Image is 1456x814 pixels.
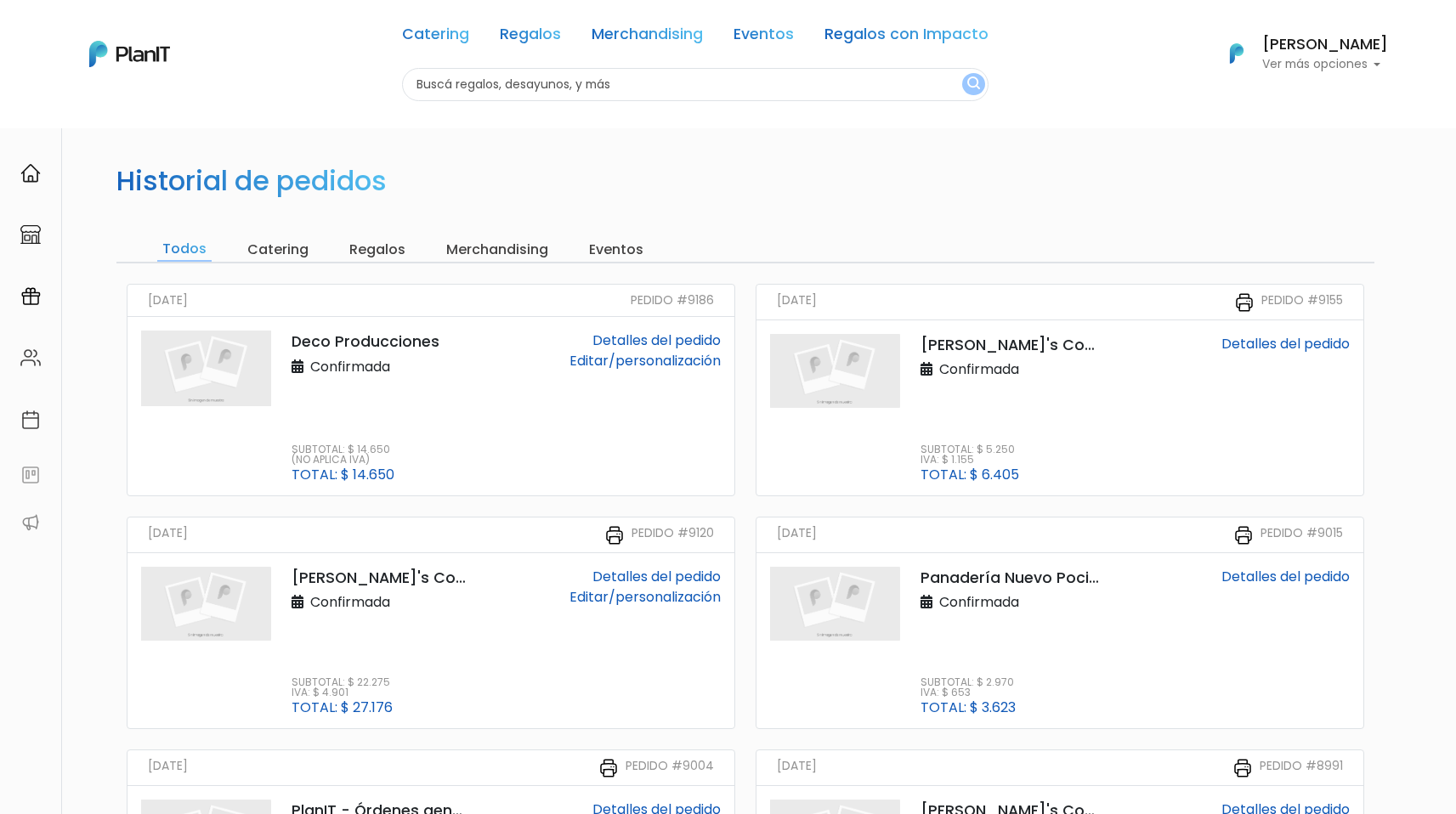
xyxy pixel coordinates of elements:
p: Ver más opciones [1262,59,1388,71]
input: Catering [242,238,314,262]
small: [DATE] [148,757,188,778]
div: ¿Necesitás ayuda? [88,16,245,49]
p: Confirmada [292,357,390,377]
input: Merchandising [441,238,553,262]
small: Pedido #8991 [1260,757,1343,778]
img: printer-31133f7acbd7ec30ea1ab4a3b6864c9b5ed483bd8d1a339becc4798053a55bbc.svg [1234,292,1255,313]
input: Todos [157,238,212,262]
input: Regalos [344,238,411,262]
small: [DATE] [148,524,188,545]
img: planit_placeholder-9427b205c7ae5e9bf800e9d23d5b17a34c4c1a44177066c4629bad40f2d9547d.png [770,334,900,408]
p: Subtotal: $ 14.650 [292,444,394,455]
img: printer-31133f7acbd7ec30ea1ab4a3b6864c9b5ed483bd8d1a339becc4798053a55bbc.svg [1232,758,1253,778]
p: Subtotal: $ 22.275 [292,677,393,687]
p: Deco Producciones [292,331,471,353]
small: Pedido #9004 [626,757,714,778]
img: calendar-87d922413cdce8b2cf7b7f5f62616a5cf9e4887200fb71536465627b3292af00.svg [20,410,41,430]
a: Detalles del pedido [1221,567,1350,586]
p: Panadería Nuevo Pocitos [921,567,1100,589]
p: Total: $ 3.623 [921,701,1016,715]
input: Buscá regalos, desayunos, y más [402,68,989,101]
img: marketplace-4ceaa7011d94191e9ded77b95e3339b90024bf715f7c57f8cf31f2d8c509eaba.svg [20,224,41,245]
p: [PERSON_NAME]'s Coffee [292,567,471,589]
small: Pedido #9015 [1261,524,1343,545]
small: Pedido #9120 [632,524,714,545]
p: IVA: $ 4.901 [292,687,393,698]
img: planit_placeholder-9427b205c7ae5e9bf800e9d23d5b17a34c4c1a44177066c4629bad40f2d9547d.png [141,567,271,641]
img: PlanIt Logo [1218,35,1255,72]
p: [PERSON_NAME]'s Coffee [921,334,1100,356]
img: search_button-432b6d5273f82d61273b3651a40e1bd1b912527efae98b1b7a1b2c0702e16a8d.svg [967,76,980,93]
a: Detalles del pedido [592,567,721,586]
img: people-662611757002400ad9ed0e3c099ab2801c6687ba6c219adb57efc949bc21e19d.svg [20,348,41,368]
p: Confirmada [921,592,1019,613]
small: [DATE] [148,291,188,309]
p: Confirmada [292,592,390,613]
a: Regalos con Impacto [824,27,989,48]
p: Subtotal: $ 2.970 [921,677,1016,687]
a: Detalles del pedido [1221,334,1350,353]
img: PlanIt Logo [89,41,170,67]
p: Total: $ 27.176 [292,701,393,715]
img: printer-31133f7acbd7ec30ea1ab4a3b6864c9b5ed483bd8d1a339becc4798053a55bbc.svg [598,758,619,778]
small: Pedido #9155 [1261,291,1343,313]
p: (No aplica IVA) [292,455,394,465]
img: campaigns-02234683943229c281be62815700db0a1741e53638e28bf9629b52c665b00959.svg [20,286,41,307]
a: Catering [402,27,469,48]
a: Editar/personalización [569,587,721,607]
img: home-e721727adea9d79c4d83392d1f703f7f8bce08238fde08b1acbfd93340b81755.svg [20,163,41,184]
h2: Historial de pedidos [116,165,387,197]
a: Regalos [500,27,561,48]
img: feedback-78b5a0c8f98aac82b08bfc38622c3050aee476f2c9584af64705fc4e61158814.svg [20,465,41,485]
small: [DATE] [777,291,817,313]
a: Editar/personalización [569,351,721,370]
a: Detalles del pedido [592,331,721,350]
p: Total: $ 6.405 [921,468,1019,482]
input: Eventos [584,238,649,262]
p: Confirmada [921,359,1019,380]
img: planit_placeholder-9427b205c7ae5e9bf800e9d23d5b17a34c4c1a44177066c4629bad40f2d9547d.png [141,331,271,406]
img: printer-31133f7acbd7ec30ea1ab4a3b6864c9b5ed483bd8d1a339becc4798053a55bbc.svg [604,525,625,545]
small: Pedido #9186 [631,291,714,309]
a: Eventos [734,27,794,48]
button: PlanIt Logo [PERSON_NAME] Ver más opciones [1208,31,1388,76]
p: Total: $ 14.650 [292,468,394,482]
img: partners-52edf745621dab592f3b2c58e3bca9d71375a7ef29c3b500c9f145b62cc070d4.svg [20,512,41,533]
img: printer-31133f7acbd7ec30ea1ab4a3b6864c9b5ed483bd8d1a339becc4798053a55bbc.svg [1233,525,1254,545]
h6: [PERSON_NAME] [1262,37,1388,53]
small: [DATE] [777,757,817,778]
small: [DATE] [777,524,817,545]
p: IVA: $ 653 [921,687,1016,698]
p: Subtotal: $ 5.250 [921,444,1019,455]
p: IVA: $ 1.155 [921,455,1019,465]
img: planit_placeholder-9427b205c7ae5e9bf800e9d23d5b17a34c4c1a44177066c4629bad40f2d9547d.png [770,567,900,641]
a: Merchandising [592,27,703,48]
